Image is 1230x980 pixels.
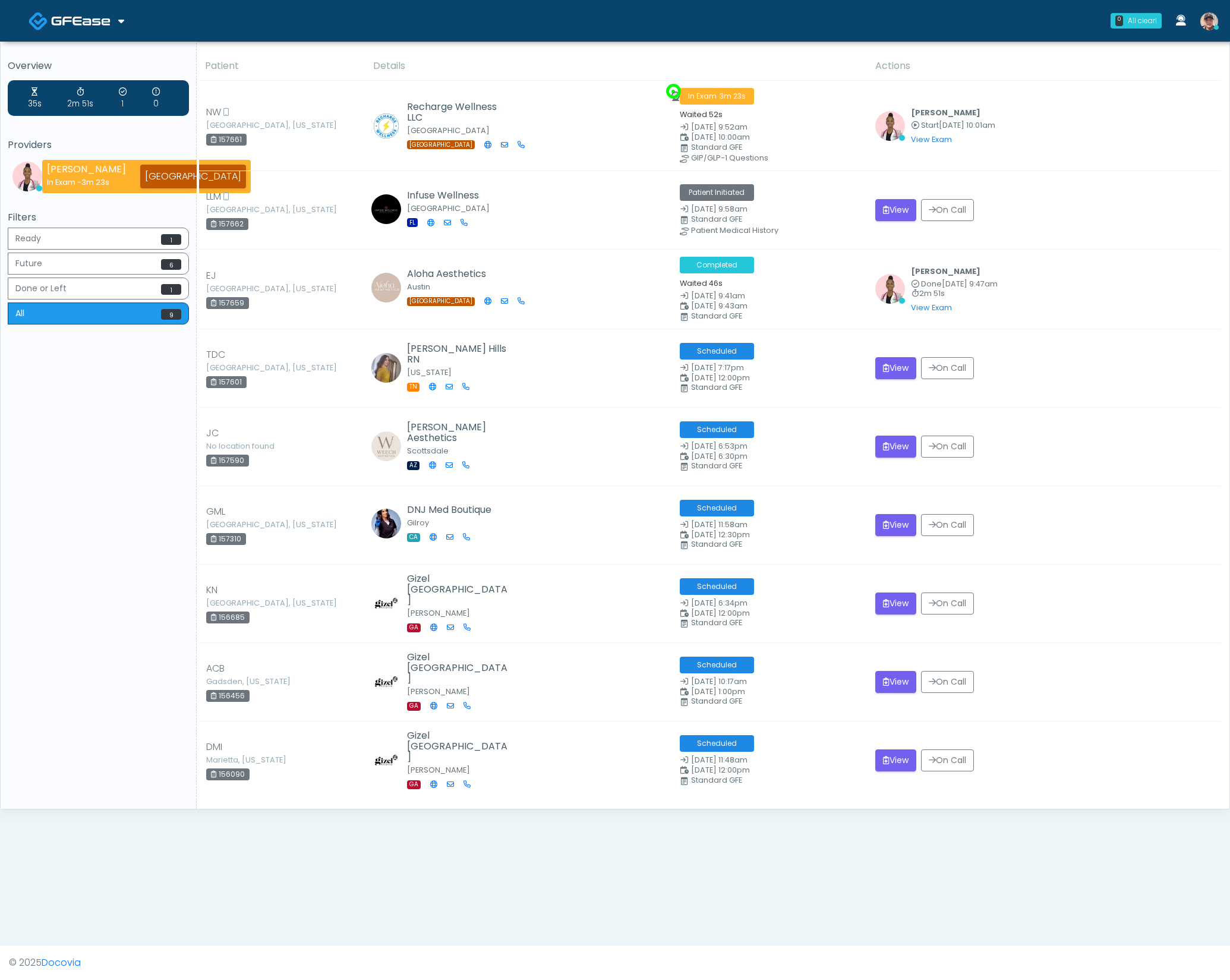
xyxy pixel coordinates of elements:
div: 157601 [206,376,247,388]
h5: Overview [8,61,189,71]
span: Done [921,279,942,289]
small: Date Created [680,443,862,450]
div: 35s [28,86,42,110]
img: Janaira Villalobos [875,111,905,141]
small: [PERSON_NAME] [407,686,470,697]
span: JC [206,426,219,440]
span: [DATE] 12:00pm [691,765,750,775]
small: [PERSON_NAME] [407,765,470,775]
small: Date Created [680,521,862,529]
button: View [875,749,916,771]
small: [GEOGRAPHIC_DATA] [407,125,490,136]
div: Standard GFE [691,777,873,784]
span: [DATE] 9:52am [691,122,748,132]
span: [DATE] 9:47am [942,279,998,289]
img: Folasade Williams [371,745,401,775]
b: [PERSON_NAME] [911,266,980,276]
span: [DATE] 12:30pm [691,530,750,540]
small: [GEOGRAPHIC_DATA], [US_STATE] [206,364,272,371]
small: Gilroy [407,518,429,528]
img: Docovia [29,11,48,31]
div: Standard GFE [691,216,873,223]
span: Scheduled [680,343,754,360]
span: [DATE] 1:00pm [691,686,745,697]
div: 157590 [206,455,249,467]
img: Folasade Williams [371,667,401,697]
span: [DATE] 11:48am [691,755,748,765]
small: [GEOGRAPHIC_DATA], [US_STATE] [206,122,272,129]
span: FL [407,218,418,227]
img: Tony Silvio [371,273,401,302]
div: Standard GFE [691,462,873,469]
span: EJ [206,269,216,283]
small: Marietta, [US_STATE] [206,757,272,764]
small: Completed at [911,281,998,288]
span: [DATE] 9:41am [691,291,745,301]
small: No location found [206,443,272,450]
img: Jessica Harper [371,509,401,538]
div: In Exam - [47,177,126,188]
b: [PERSON_NAME] [911,108,980,118]
span: Patient Initiated [680,184,754,201]
div: Standard GFE [691,144,873,151]
span: ACB [206,661,225,676]
div: 0 [152,86,160,110]
span: [DATE] 9:43am [691,301,748,311]
h5: Gizel [GEOGRAPHIC_DATA] [407,652,511,684]
span: [DATE] 10:01am [939,120,995,130]
div: 157310 [206,533,246,545]
small: Scheduled Time [680,688,862,696]
small: Date Created [680,364,862,372]
img: Folasade Williams [371,588,401,618]
h5: Filters [8,212,189,223]
span: [DATE] 6:34pm [691,598,748,608]
span: [DATE] 10:00am [691,132,750,142]
small: Date Created [680,678,862,686]
span: [GEOGRAPHIC_DATA] [407,297,475,306]
small: Date Created [680,757,862,764]
small: Started at [911,122,995,130]
small: Scheduled Time [680,610,862,617]
button: On Call [921,199,974,221]
a: View Exam [911,134,952,144]
small: Scottsdale [407,446,449,456]
div: Standard GFE [691,384,873,391]
strong: [PERSON_NAME] [47,162,126,176]
small: Scheduled Time [680,302,862,310]
img: Deborah Guerrero [371,111,401,141]
span: Scheduled [680,657,754,673]
span: 3m 23s [81,177,109,187]
img: Shane Downs [371,194,401,224]
div: [GEOGRAPHIC_DATA] [140,165,246,188]
small: Scheduled Time [680,767,862,774]
small: Austin [407,282,430,292]
small: Waited 46s [680,278,723,288]
div: Standard GFE [691,698,873,705]
span: [DATE] 6:53pm [691,441,748,451]
div: Standard GFE [691,619,873,626]
span: KN [206,583,217,597]
span: NW [206,105,221,119]
a: 0 All clear! [1103,8,1169,33]
span: GA [407,702,421,711]
span: TDC [206,348,225,362]
h5: [PERSON_NAME] Aesthetics [407,422,511,443]
a: View Exam [911,302,952,313]
div: 157662 [206,218,248,230]
th: Details [366,52,868,81]
div: 156685 [206,612,250,623]
div: All clear! [1128,15,1157,26]
h5: Gizel [GEOGRAPHIC_DATA] [407,730,511,762]
img: Amos GFE [1200,12,1218,30]
small: [GEOGRAPHIC_DATA], [US_STATE] [206,600,272,607]
button: On Call [921,593,974,615]
span: 1 [161,234,181,245]
span: [DATE] 7:17pm [691,363,744,373]
button: On Call [921,749,974,771]
small: Scheduled Time [680,134,862,141]
span: Scheduled [680,500,754,516]
span: DMI [206,740,222,754]
div: Basic example [8,228,189,327]
span: [DATE] 9:58am [691,204,748,214]
div: 2m 51s [67,86,93,110]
